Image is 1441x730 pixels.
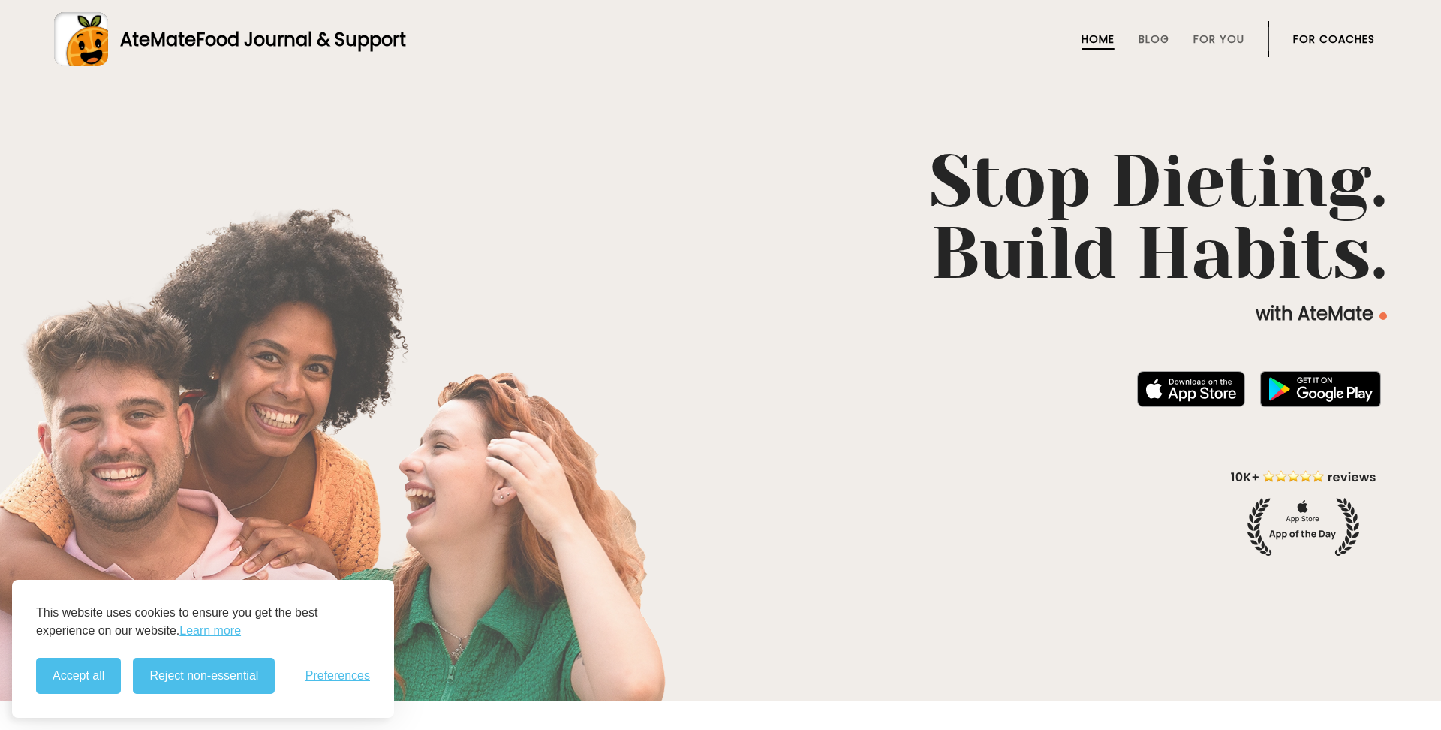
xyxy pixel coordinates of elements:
div: AteMate [108,26,406,53]
p: with AteMate [54,302,1387,326]
img: badge-download-google.png [1260,371,1381,407]
span: Preferences [305,669,370,683]
p: This website uses cookies to ensure you get the best experience on our website. [36,604,370,640]
a: For Coaches [1293,33,1375,45]
a: AteMateFood Journal & Support [54,12,1387,66]
a: Learn more [179,622,241,640]
img: badge-download-apple.svg [1137,371,1245,407]
a: Home [1082,33,1115,45]
button: Accept all cookies [36,658,121,694]
a: Blog [1139,33,1169,45]
a: For You [1193,33,1244,45]
img: home-hero-appoftheday.png [1220,468,1387,556]
h1: Stop Dieting. Build Habits. [54,146,1387,290]
button: Reject non-essential [133,658,275,694]
span: Food Journal & Support [196,27,406,52]
button: Toggle preferences [305,669,370,683]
